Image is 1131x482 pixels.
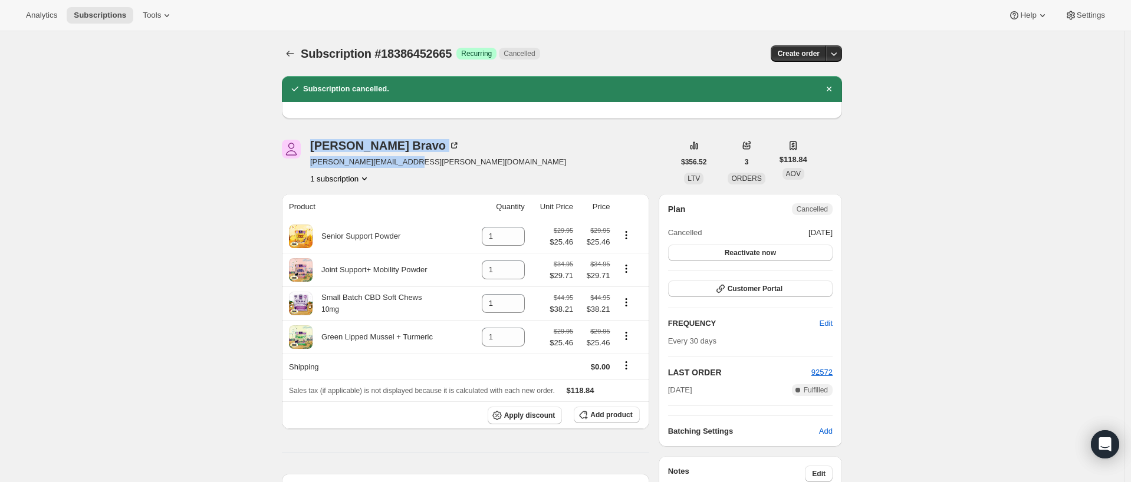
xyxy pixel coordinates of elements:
span: $25.46 [580,236,610,248]
button: Help [1001,7,1055,24]
button: Customer Portal [668,280,833,297]
span: Subscriptions [74,11,126,20]
span: Edit [820,318,833,329]
span: $25.46 [550,337,573,349]
button: 3 [738,154,756,170]
span: $38.21 [550,303,573,315]
img: product img [289,325,313,349]
h2: LAST ORDER [668,367,811,378]
button: Product actions [617,262,636,275]
button: Product actions [617,296,636,309]
h2: Subscription cancelled. [303,83,389,95]
th: Quantity [468,194,528,220]
span: [PERSON_NAME][EMAIL_ADDRESS][PERSON_NAME][DOMAIN_NAME] [310,156,566,168]
button: Subscriptions [67,7,133,24]
span: LTV [688,174,700,183]
span: Every 30 days [668,336,716,345]
button: Reactivate now [668,245,833,261]
span: [DATE] [668,384,692,396]
h2: Plan [668,203,686,215]
div: [PERSON_NAME] Bravo [310,140,460,151]
small: $29.95 [554,328,573,335]
button: Subscriptions [282,45,298,62]
img: product img [289,258,313,282]
button: Settings [1058,7,1112,24]
button: Product actions [617,329,636,342]
span: ORDERS [731,174,761,183]
span: Create order [778,49,820,58]
button: Edit [813,314,840,333]
button: Create order [771,45,827,62]
button: $356.52 [674,154,714,170]
small: $34.95 [554,260,573,268]
div: Joint Support+ Mobility Powder [313,264,428,276]
span: 3 [745,157,749,167]
span: Tools [143,11,161,20]
span: $29.71 [580,270,610,282]
span: Apply discount [504,411,555,420]
span: $118.84 [780,154,807,166]
th: Price [577,194,613,220]
span: Recurring [461,49,492,58]
button: Product actions [310,173,370,184]
small: $34.95 [590,260,610,268]
button: Dismiss notification [821,81,837,97]
div: Senior Support Powder [313,230,400,242]
div: Green Lipped Mussel + Turmeric [313,331,433,343]
small: 10mg [321,305,339,313]
span: Fulfilled [804,385,828,395]
th: Unit Price [528,194,577,220]
div: Small Batch CBD Soft Chews [313,292,422,315]
button: Edit [805,466,833,482]
span: Edit [812,469,826,478]
h6: Batching Settings [668,425,819,437]
span: Help [1020,11,1036,20]
button: Add [812,422,840,441]
span: Settings [1077,11,1105,20]
span: $25.46 [580,337,610,349]
span: [DATE] [808,227,833,239]
h2: FREQUENCY [668,318,820,329]
th: Shipping [282,354,468,379]
span: $38.21 [580,303,610,315]
button: Analytics [19,7,64,24]
span: $29.71 [550,270,573,282]
small: $29.95 [590,328,610,335]
h3: Notes [668,466,805,482]
div: Open Intercom Messenger [1091,430,1119,458]
small: $44.95 [590,294,610,301]
small: $44.95 [554,294,573,301]
small: $29.95 [554,227,573,234]
span: Add product [590,410,632,420]
span: Cancelled [797,204,828,214]
img: product img [289,225,313,248]
span: Andrea Bravo [282,140,301,159]
span: Sales tax (if applicable) is not displayed because it is calculated with each new order. [289,387,555,395]
span: Reactivate now [725,248,776,257]
span: Cancelled [668,227,702,239]
span: $25.46 [550,236,573,248]
button: Apply discount [488,407,563,424]
span: $0.00 [591,362,610,371]
img: product img [289,292,313,315]
span: Add [819,425,833,437]
button: Tools [136,7,180,24]
span: Analytics [26,11,57,20]
span: $356.52 [681,157,706,167]
a: 92572 [811,368,833,377]
span: AOV [786,170,801,178]
button: 92572 [811,367,833,378]
span: $118.84 [567,386,594,395]
button: Product actions [617,229,636,242]
span: Cancelled [504,49,535,58]
span: Customer Portal [728,284,783,293]
th: Product [282,194,468,220]
button: Add product [574,407,639,423]
span: Subscription #18386452665 [301,47,452,60]
small: $29.95 [590,227,610,234]
button: Shipping actions [617,359,636,372]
